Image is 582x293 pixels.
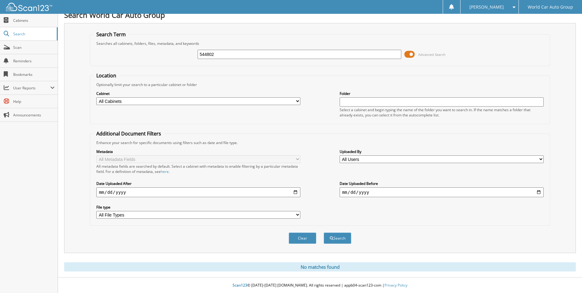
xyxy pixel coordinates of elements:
[418,52,445,57] span: Advanced Search
[340,91,544,96] label: Folder
[13,72,55,77] span: Bookmarks
[469,5,504,9] span: [PERSON_NAME]
[161,169,169,174] a: here
[384,283,407,288] a: Privacy Policy
[528,5,573,9] span: World Car Auto Group
[93,130,164,137] legend: Additional Document Filters
[64,262,576,272] div: No matches found
[13,112,55,118] span: Announcements
[13,85,50,91] span: User Reports
[93,82,546,87] div: Optionally limit your search to a particular cabinet or folder
[324,232,351,244] button: Search
[340,187,544,197] input: end
[13,99,55,104] span: Help
[58,278,582,293] div: © [DATE]-[DATE] [DOMAIN_NAME]. All rights reserved | appb04-scan123-com |
[289,232,316,244] button: Clear
[96,187,300,197] input: start
[96,205,300,210] label: File type
[13,18,55,23] span: Cabinets
[96,164,300,174] div: All metadata fields are searched by default. Select a cabinet with metadata to enable filtering b...
[340,149,544,154] label: Uploaded By
[96,181,300,186] label: Date Uploaded After
[96,149,300,154] label: Metadata
[233,283,247,288] span: Scan123
[340,181,544,186] label: Date Uploaded Before
[93,41,546,46] div: Searches all cabinets, folders, files, metadata, and keywords
[13,45,55,50] span: Scan
[6,3,52,11] img: scan123-logo-white.svg
[13,31,54,37] span: Search
[340,107,544,118] div: Select a cabinet and begin typing the name of the folder you want to search in. If the name match...
[64,10,576,20] h1: Search World Car Auto Group
[93,72,119,79] legend: Location
[13,58,55,64] span: Reminders
[93,140,546,145] div: Enhance your search for specific documents using filters such as date and file type.
[96,91,300,96] label: Cabinet
[93,31,129,38] legend: Search Term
